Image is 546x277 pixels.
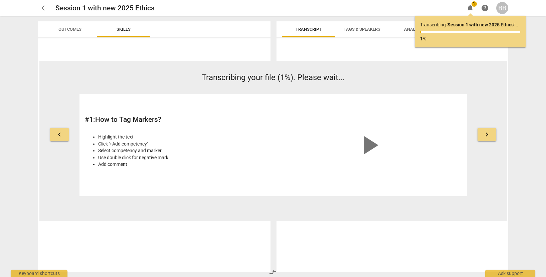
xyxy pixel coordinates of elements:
span: play_arrow [353,129,385,161]
button: BB [496,2,508,14]
li: Select competency and marker [98,147,269,154]
li: Highlight the text [98,133,269,141]
h2: Session 1 with new 2025 Ethics [55,4,155,12]
span: 1 [472,1,477,7]
b: ' Session 1 with new 2025 Ethics ' [447,22,514,27]
span: arrow_back [40,4,48,12]
span: compare_arrows [269,268,277,276]
h2: # 1 : How to Tag Markers? [85,115,269,124]
span: Transcribing your file (1%). Please wait... [202,73,344,82]
div: Keyboard shortcuts [11,270,67,277]
span: Tags & Speakers [344,27,380,32]
span: help [481,4,489,12]
span: keyboard_arrow_left [55,130,63,138]
span: Analytics [404,27,427,32]
span: keyboard_arrow_right [483,130,491,138]
span: notifications [466,4,474,12]
span: Skills [117,27,131,32]
li: Click '+Add competency' [98,141,269,148]
p: Transcribing ... [420,21,520,28]
p: 1% [420,35,520,42]
li: Add comment [98,161,269,168]
li: Use double click for negative mark [98,154,269,161]
span: Transcript [296,27,322,32]
div: Ask support [485,270,535,277]
a: Help [479,2,491,14]
button: Notifications [464,2,476,14]
span: Outcomes [58,27,81,32]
